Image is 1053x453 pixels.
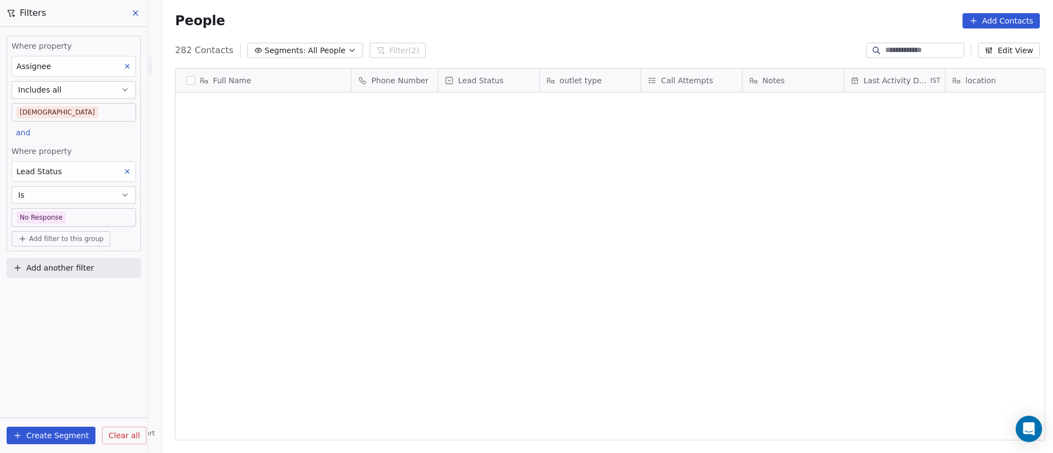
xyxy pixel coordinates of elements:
span: Last Activity Date [864,75,929,86]
div: Last Activity DateIST [844,68,945,92]
button: Add Contacts [963,13,1040,28]
div: outlet type [540,68,641,92]
span: IST [930,76,941,85]
span: Full Name [213,75,251,86]
div: Call Attempts [641,68,742,92]
span: location [965,75,996,86]
div: location [946,68,1046,92]
div: Notes [743,68,843,92]
span: outlet type [559,75,602,86]
span: People [175,13,225,29]
span: Notes [762,75,784,86]
div: Open Intercom Messenger [1016,416,1042,442]
span: Call Attempts [661,75,713,86]
span: 282 Contacts [175,44,233,57]
button: Filter(2) [370,43,426,58]
div: Full Name [175,68,351,92]
span: All People [308,45,346,56]
button: Edit View [978,43,1040,58]
span: Phone Number [371,75,428,86]
span: Lead Status [458,75,503,86]
span: Segments: [265,45,306,56]
div: Phone Number [352,68,438,92]
div: Lead Status [438,68,539,92]
div: grid [175,93,352,441]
